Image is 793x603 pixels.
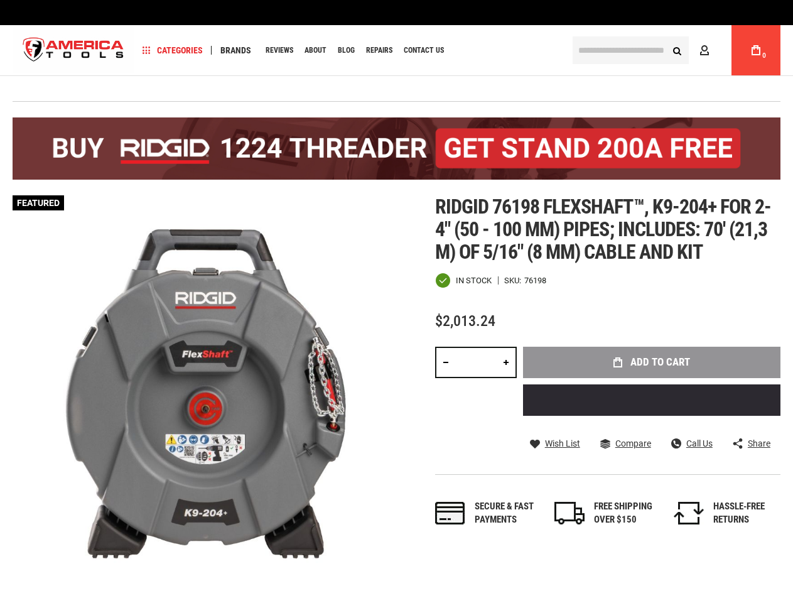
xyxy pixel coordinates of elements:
[686,439,713,448] span: Call Us
[13,27,134,74] a: store logo
[305,46,326,54] span: About
[143,46,203,55] span: Categories
[545,439,580,448] span: Wish List
[475,500,542,527] div: Secure & fast payments
[260,42,299,59] a: Reviews
[220,46,251,55] span: Brands
[674,502,704,524] img: returns
[665,38,689,62] button: Search
[215,42,257,59] a: Brands
[435,195,772,264] span: Ridgid 76198 flexshaft™, k9-204+ for 2-4" (50 - 100 mm) pipes; includes: 70' (21,3 m) of 5/16" (8...
[762,52,766,59] span: 0
[554,502,585,524] img: shipping
[524,276,546,285] div: 76198
[398,42,450,59] a: Contact Us
[456,276,492,285] span: In stock
[360,42,398,59] a: Repairs
[600,438,651,449] a: Compare
[435,273,492,288] div: Availability
[13,27,134,74] img: America Tools
[366,46,392,54] span: Repairs
[713,500,780,527] div: HASSLE-FREE RETURNS
[332,42,360,59] a: Blog
[299,42,332,59] a: About
[435,502,465,524] img: payments
[615,439,651,448] span: Compare
[404,46,444,54] span: Contact Us
[13,195,397,580] img: main product photo
[266,46,293,54] span: Reviews
[137,42,208,59] a: Categories
[504,276,524,285] strong: SKU
[530,438,580,449] a: Wish List
[594,500,661,527] div: FREE SHIPPING OVER $150
[744,25,768,75] a: 0
[671,438,713,449] a: Call Us
[13,117,780,180] img: BOGO: Buy the RIDGID® 1224 Threader (26092), get the 92467 200A Stand FREE!
[338,46,355,54] span: Blog
[435,312,495,330] span: $2,013.24
[748,439,770,448] span: Share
